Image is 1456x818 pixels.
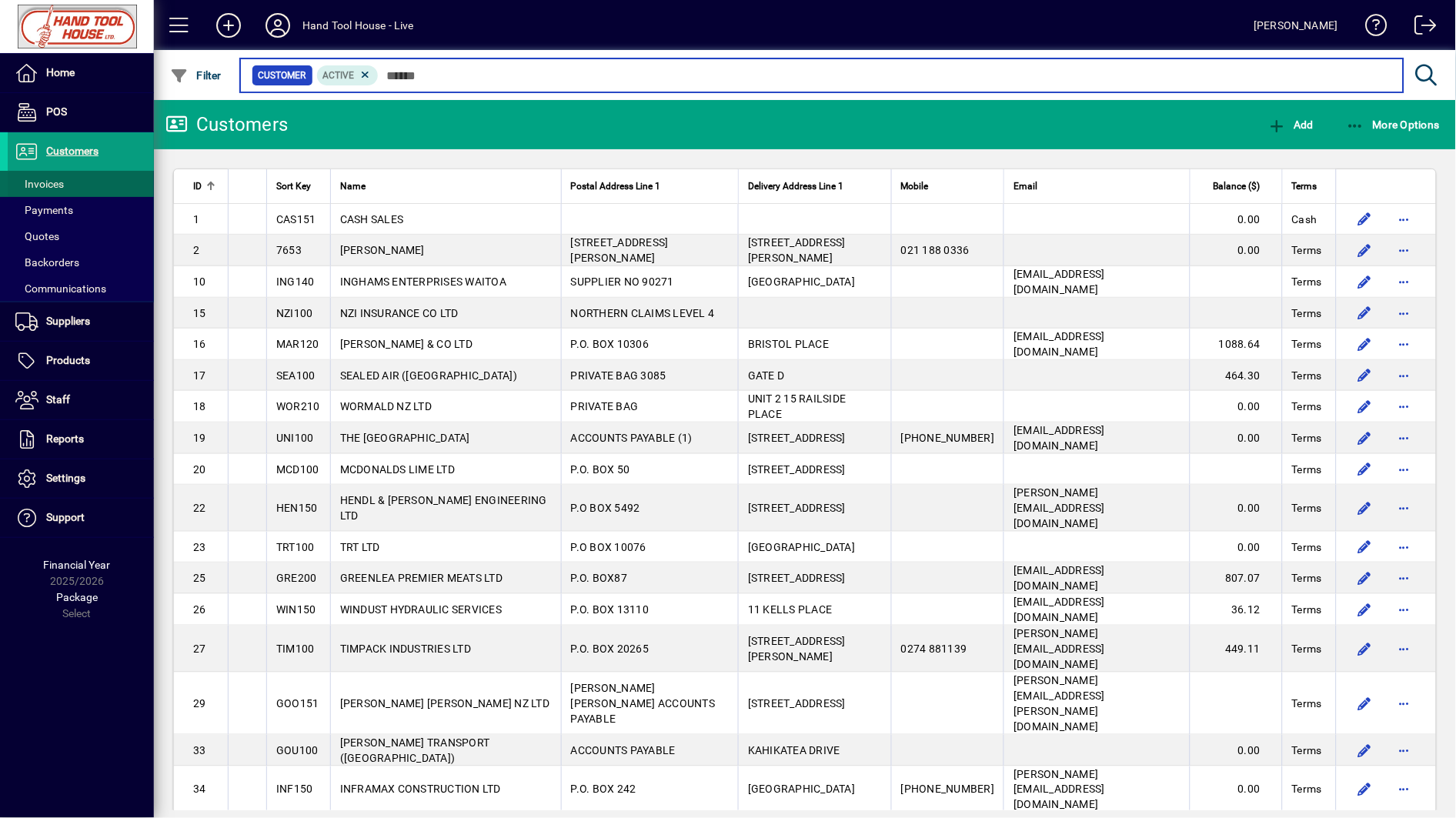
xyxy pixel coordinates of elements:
span: [GEOGRAPHIC_DATA] [748,783,855,796]
span: 16 [193,338,206,350]
div: Mobile [901,178,995,195]
button: Edit [1352,566,1377,590]
span: CASH SALES [340,213,404,225]
span: Mobile [901,178,929,195]
span: 19 [193,432,206,444]
span: P.O. BOX87 [571,572,628,584]
span: 33 [193,744,206,756]
span: [STREET_ADDRESS][PERSON_NAME] [748,236,846,264]
span: SEALED AIR ([GEOGRAPHIC_DATA]) [340,369,518,382]
span: INFRAMAX CONSTRUCTION LTD [340,783,501,796]
span: [STREET_ADDRESS] [748,432,846,444]
span: P.O BOX 5492 [571,502,640,514]
span: NZI INSURANCE CO LTD [340,307,459,319]
span: Terms [1292,242,1322,258]
button: Edit [1352,269,1377,294]
span: 20 [193,463,206,476]
td: 0.00 [1190,485,1282,532]
div: Email [1014,178,1180,195]
span: Products [46,354,90,366]
span: P.O. BOX 20265 [571,643,650,655]
span: Postal Address Line 1 [571,178,661,195]
span: ID [193,178,202,195]
mat-chip: Activation Status: Active [317,65,379,85]
button: More options [1392,394,1417,419]
span: CAS151 [276,213,316,225]
span: GRE200 [276,572,317,584]
span: [PERSON_NAME] [PERSON_NAME] ACCOUNTS PAYABLE [571,682,716,725]
span: 27 [193,643,206,655]
span: Terms [1292,430,1322,446]
span: P.O. BOX 242 [571,783,636,796]
span: 18 [193,400,206,412]
span: HENDL & [PERSON_NAME] ENGINEERING LTD [340,494,547,522]
span: Terms [1292,462,1322,477]
span: Terms [1292,305,1322,321]
span: 021 188 0336 [901,244,970,256]
button: More options [1392,777,1417,802]
a: Quotes [8,223,154,249]
span: Terms [1292,178,1317,195]
a: Settings [8,459,154,498]
span: Settings [46,472,85,484]
td: 0.00 [1190,532,1282,563]
button: Edit [1352,238,1377,262]
span: ACCOUNTS PAYABLE [571,744,676,756]
span: [STREET_ADDRESS] [748,502,846,514]
button: More options [1392,496,1417,520]
span: P.O BOX 10076 [571,541,646,553]
button: Filter [166,62,225,89]
span: 7653 [276,244,302,256]
span: Sort Key [276,178,311,195]
span: PRIVATE BAG 3085 [571,369,666,382]
span: [GEOGRAPHIC_DATA] [748,275,855,288]
span: UNI100 [276,432,314,444]
td: 0.00 [1190,766,1282,813]
span: GOU100 [276,744,319,756]
span: Home [46,66,75,78]
span: Quotes [15,230,59,242]
span: [EMAIL_ADDRESS][DOMAIN_NAME] [1014,596,1105,623]
span: NORTHERN CLAIMS LEVEL 4 [571,307,715,319]
div: [PERSON_NAME] [1254,13,1338,38]
span: [STREET_ADDRESS][PERSON_NAME] [571,236,669,264]
button: More options [1392,207,1417,232]
span: [EMAIL_ADDRESS][DOMAIN_NAME] [1014,424,1105,452]
button: More options [1392,426,1417,450]
span: GOO151 [276,697,319,709]
span: Balance ($) [1214,178,1261,195]
span: WIN150 [276,603,316,616]
span: Terms [1292,274,1322,289]
span: Invoices [15,178,64,190]
span: P.O. BOX 13110 [571,603,650,616]
button: Edit [1352,394,1377,419]
span: 1 [193,213,199,225]
span: [PHONE_NUMBER] [901,432,995,444]
span: Terms [1292,696,1322,711]
span: 23 [193,541,206,553]
span: Name [340,178,366,195]
td: 0.00 [1190,422,1282,454]
span: [STREET_ADDRESS] [748,463,846,476]
span: PRIVATE BAG [571,400,639,412]
span: [EMAIL_ADDRESS][DOMAIN_NAME] [1014,268,1105,295]
span: 0274 881139 [901,643,967,655]
span: Support [46,511,85,523]
span: TIM100 [276,643,315,655]
a: Staff [8,381,154,419]
span: 22 [193,502,206,514]
span: MAR120 [276,338,319,350]
span: Terms [1292,782,1322,797]
span: More Options [1347,119,1441,131]
button: Edit [1352,535,1377,559]
td: 807.07 [1190,563,1282,594]
span: Terms [1292,336,1322,352]
button: Edit [1352,457,1377,482]
span: Package [56,591,98,603]
span: [PERSON_NAME] TRANSPORT ([GEOGRAPHIC_DATA]) [340,736,490,764]
span: UNIT 2 15 RAILSIDE PLACE [748,392,847,420]
span: [EMAIL_ADDRESS][DOMAIN_NAME] [1014,564,1105,592]
span: Terms [1292,368,1322,383]
span: Payments [15,204,73,216]
button: Edit [1352,636,1377,661]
